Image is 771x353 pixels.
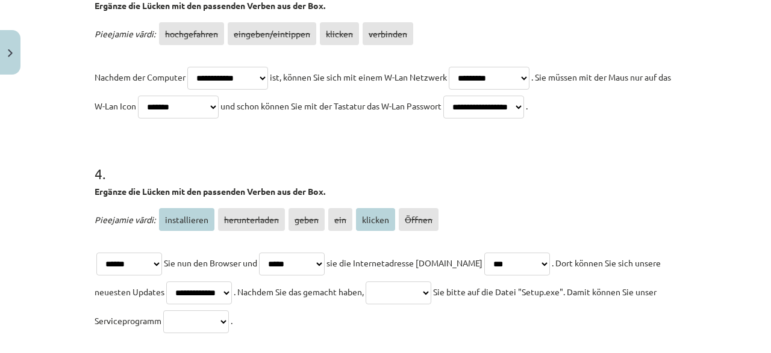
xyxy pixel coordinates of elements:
[95,214,155,225] span: Pieejamie vārdi:
[526,100,528,111] span: .
[220,100,442,111] span: und schon können Sie mit der Tastatur das W-Lan Passwort
[95,144,676,182] h1: 4 .
[399,208,439,231] span: Öffnen
[8,49,13,57] img: icon-close-lesson-0947bae3869378f0d4975bcd49f059093ad1ed9edebbc8119c70593378902aed.svg
[228,22,316,45] span: eingeben/eintippen
[95,72,186,82] span: Nachdem der Computer
[326,257,482,268] span: sie die Internetadresse [DOMAIN_NAME]
[363,22,413,45] span: verbinden
[328,208,352,231] span: ein
[231,315,233,326] span: .
[218,208,285,231] span: herunterladen
[320,22,359,45] span: klicken
[234,286,364,297] span: . Nachdem Sie das gemacht haben,
[159,22,224,45] span: hochgefahren
[356,208,395,231] span: klicken
[95,28,155,39] span: Pieejamie vārdi:
[159,208,214,231] span: installieren
[270,72,447,82] span: ist, können Sie sich mit einem W-Lan Netzwerk
[164,257,257,268] span: Sie nun den Browser und
[289,208,325,231] span: geben
[95,186,325,197] strong: Ergänze die Lücken mit den passenden Verben aus der Box.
